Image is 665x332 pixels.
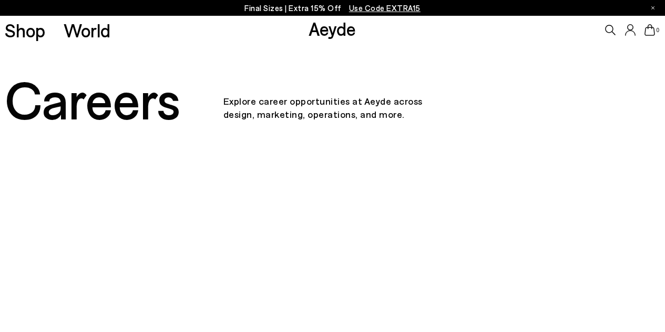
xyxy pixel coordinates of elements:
[5,69,223,127] div: Careers
[223,76,442,121] p: Explore career opportunities at Aeyde across design, marketing, operations, and more.
[644,24,655,36] a: 0
[5,21,45,39] a: Shop
[244,2,421,15] p: Final Sizes | Extra 15% Off
[349,3,421,13] span: Navigate to /collections/ss25-final-sizes
[655,27,660,33] span: 0
[309,17,356,39] a: Aeyde
[64,21,110,39] a: World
